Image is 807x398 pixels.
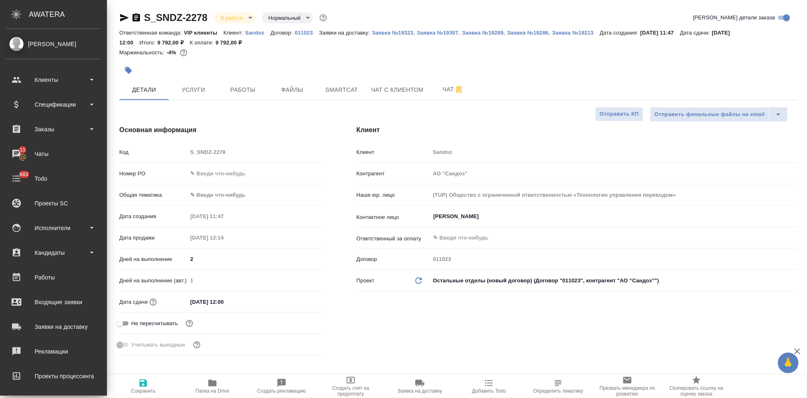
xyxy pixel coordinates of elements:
[357,255,430,263] p: Договор
[187,296,259,308] input: ✎ Введи что-нибудь
[119,49,166,56] p: Маржинальность:
[357,125,798,135] h4: Клиент
[2,292,105,312] a: Входящие заявки
[119,125,324,135] h4: Основная информация
[357,213,430,221] p: Контактное лицо
[430,274,798,288] div: Остальные отделы (новый договор) (Договор "011023", контрагент "АО “Сандоз”")
[15,146,30,154] span: 11
[124,85,164,95] span: Детали
[459,30,462,36] p: ,
[184,30,224,36] p: VIP клиенты
[357,191,430,199] p: Наше юр. лицо
[650,107,770,122] button: Отправить финальные файлы на email
[2,193,105,214] a: Проекты SC
[2,317,105,337] a: Заявки на доставку
[371,85,424,95] span: Чат с клиентом
[593,375,662,398] button: Призвать менеджера по развитию
[2,267,105,288] a: Работы
[793,216,795,217] button: Open
[504,30,507,36] p: ,
[6,98,101,111] div: Спецификации
[6,197,101,209] div: Проекты SC
[295,29,319,36] a: 011023
[214,12,255,23] div: В работе
[430,253,798,265] input: Пустое поле
[187,188,324,202] div: ✎ Введи что-нибудь
[119,255,187,263] p: Дней на выполнение
[600,30,640,36] p: Дата создания:
[2,366,105,386] a: Проекты процессинга
[262,12,313,23] div: В работе
[245,30,271,36] p: Sandoz
[6,222,101,234] div: Исполнители
[144,12,208,23] a: S_SNDZ-2278
[6,123,101,135] div: Заказы
[552,30,600,36] p: Заявка №19213
[174,85,213,95] span: Услуги
[650,107,788,122] div: split button
[455,375,524,398] button: Добавить Todo
[398,388,442,394] span: Заявка на доставку
[157,40,190,46] p: 9 792,00 ₽
[667,385,726,397] span: Скопировать ссылку на оценку заказа
[131,388,156,394] span: Сохранить
[6,247,101,259] div: Кандидаты
[6,271,101,284] div: Работы
[430,189,798,201] input: Пустое поле
[245,29,271,36] a: Sandoz
[430,146,798,158] input: Пустое поле
[187,232,259,244] input: Пустое поле
[507,29,549,37] button: Заявка №19286
[148,297,159,307] button: Если добавить услуги и заполнить их объемом, то дата рассчитается автоматически
[549,30,553,36] p: ,
[131,319,178,328] span: Не пересчитывать
[6,172,101,185] div: Todo
[357,235,430,243] p: Ответственный за оплату
[119,13,129,23] button: Скопировать ссылку для ЯМессенджера
[680,30,712,36] p: Дата сдачи:
[6,148,101,160] div: Чаты
[2,144,105,164] a: 11Чаты
[372,29,413,37] button: Заявка №19323
[266,14,303,21] button: Нормальный
[131,13,141,23] button: Скопировать ссылку
[6,296,101,308] div: Входящие заявки
[533,388,583,394] span: Определить тематику
[273,85,312,95] span: Файлы
[462,29,504,37] button: Заявка №19289
[2,168,105,189] a: 683Todo
[357,148,430,156] p: Клиент
[507,30,549,36] p: Заявка №19286
[119,298,148,306] p: Дата сдачи
[641,30,681,36] p: [DATE] 11:47
[119,277,187,285] p: Дней на выполнение (авт.)
[190,191,314,199] div: ✎ Введи что-нибудь
[216,40,248,46] p: 9 792,00 ₽
[462,30,504,36] p: Заявка №19289
[187,275,324,286] input: Пустое поле
[166,49,178,56] p: -4%
[119,148,187,156] p: Код
[119,212,187,221] p: Дата создания
[598,385,657,397] span: Призвать менеджера по развитию
[781,354,795,372] span: 🙏
[187,210,259,222] input: Пустое поле
[178,375,247,398] button: Папка на Drive
[223,85,263,95] span: Работы
[119,170,187,178] p: Номер PO
[271,30,295,36] p: Договор:
[413,30,417,36] p: ,
[190,40,216,46] p: К оплате:
[6,74,101,86] div: Клиенты
[434,84,473,95] span: Чат
[321,385,380,397] span: Создать счет на предоплату
[184,318,195,329] button: Включи, если не хочешь, чтобы указанная дата сдачи изменилась после переставления заказа в 'Подтв...
[187,146,324,158] input: Пустое поле
[6,370,101,382] div: Проекты процессинга
[6,321,101,333] div: Заявки на доставку
[119,61,138,79] button: Добавить тэг
[2,341,105,362] a: Рекламации
[247,375,316,398] button: Создать рекламацию
[600,109,639,119] span: Отправить КП
[662,375,731,398] button: Скопировать ссылку на оценку заказа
